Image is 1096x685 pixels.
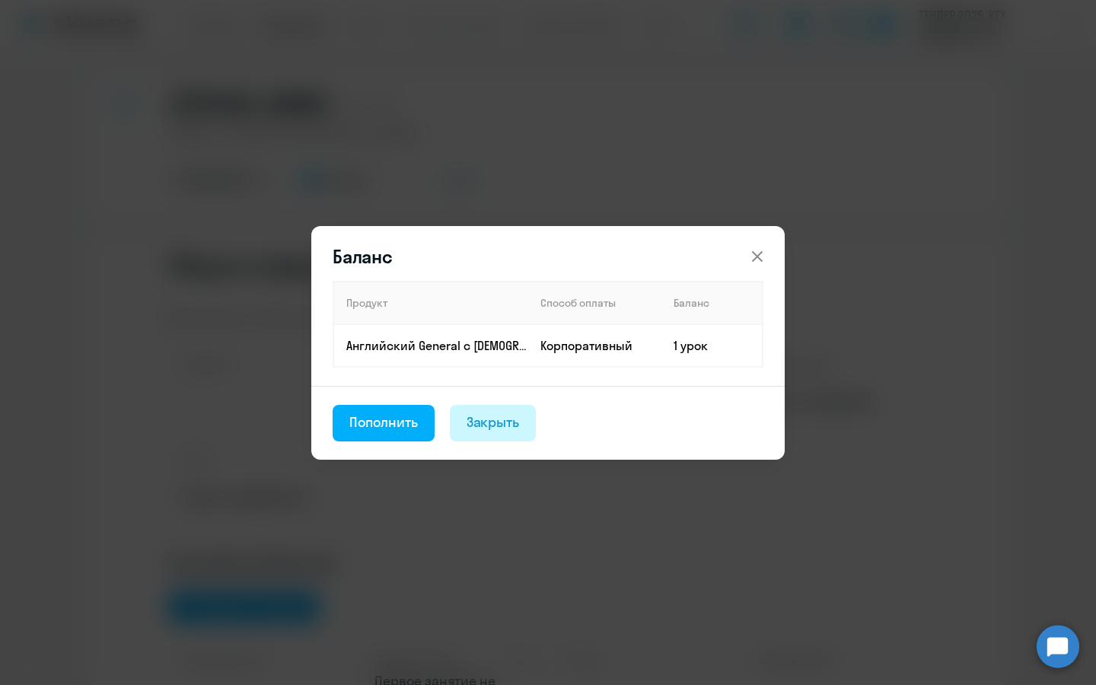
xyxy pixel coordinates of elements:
th: Способ оплаты [528,282,661,324]
th: Баланс [661,282,763,324]
button: Пополнить [333,405,435,441]
td: Корпоративный [528,324,661,367]
header: Баланс [311,244,785,269]
button: Закрыть [450,405,537,441]
p: Английский General с [DEMOGRAPHIC_DATA] преподавателем [346,337,527,354]
div: Закрыть [467,413,520,432]
div: Пополнить [349,413,418,432]
td: 1 урок [661,324,763,367]
th: Продукт [333,282,528,324]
